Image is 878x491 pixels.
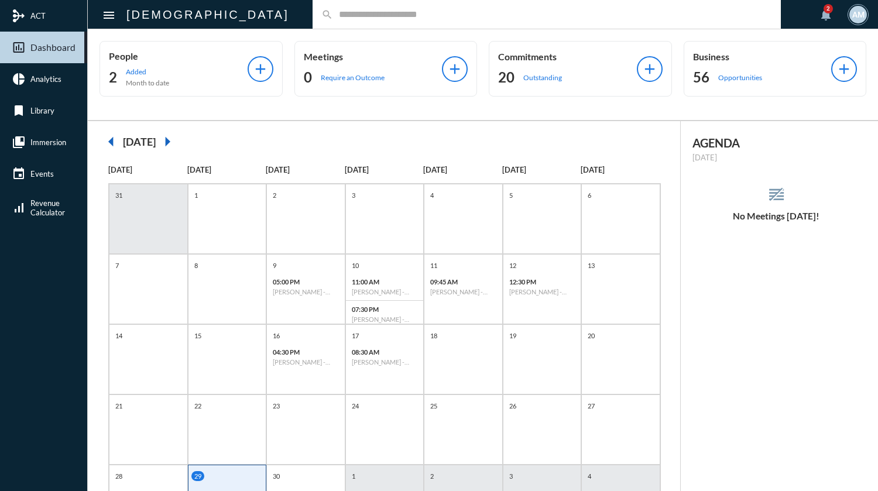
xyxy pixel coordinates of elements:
p: 25 [427,401,440,411]
p: Commitments [498,51,637,62]
p: 3 [349,190,358,200]
button: Toggle sidenav [97,3,121,26]
p: 3 [506,471,516,481]
h2: 20 [498,68,515,87]
p: 05:00 PM [273,278,339,286]
p: 7 [112,260,122,270]
h2: AGENDA [692,136,861,150]
p: 1 [191,190,201,200]
mat-icon: add [447,61,463,77]
mat-icon: notifications [819,8,833,22]
p: 11:00 AM [352,278,418,286]
p: Added [126,67,169,76]
h2: [DEMOGRAPHIC_DATA] [126,5,289,24]
h6: [PERSON_NAME] - Investment [509,288,575,296]
p: [DATE] [108,165,187,174]
span: Analytics [30,74,61,84]
mat-icon: signal_cellular_alt [12,201,26,215]
span: Revenue Calculator [30,198,65,217]
mat-icon: event [12,167,26,181]
p: 10 [349,260,362,270]
p: 12 [506,260,519,270]
p: 18 [427,331,440,341]
mat-icon: Side nav toggle icon [102,8,116,22]
p: 4 [585,471,594,481]
p: 14 [112,331,125,341]
p: Meetings [304,51,443,62]
p: 8 [191,260,201,270]
p: Require an Outcome [321,73,385,82]
p: 24 [349,401,362,411]
p: 30 [270,471,283,481]
mat-icon: mediation [12,9,26,23]
p: 07:30 PM [352,305,418,313]
p: 04:30 PM [273,348,339,356]
h2: 0 [304,68,312,87]
div: AM [849,6,867,23]
mat-icon: bookmark [12,104,26,118]
p: 31 [112,190,125,200]
mat-icon: search [321,9,333,20]
p: Month to date [126,78,169,87]
mat-icon: arrow_right [156,130,179,153]
mat-icon: insert_chart_outlined [12,40,26,54]
h6: [PERSON_NAME] - Review [352,315,418,323]
p: Business [693,51,832,62]
h2: [DATE] [123,135,156,148]
p: 15 [191,331,204,341]
p: [DATE] [423,165,502,174]
mat-icon: pie_chart [12,72,26,86]
p: 13 [585,260,598,270]
p: 1 [349,471,358,481]
p: 12:30 PM [509,278,575,286]
p: Opportunities [718,73,762,82]
h2: 2 [109,68,117,87]
p: 29 [191,471,204,481]
h6: [PERSON_NAME] - Philosophy I [273,358,339,366]
h6: [PERSON_NAME] - Review [352,288,418,296]
h6: [PERSON_NAME] - Fulfillment [352,358,418,366]
p: 5 [506,190,516,200]
mat-icon: add [836,61,852,77]
p: 11 [427,260,440,270]
p: [DATE] [581,165,660,174]
p: 08:30 AM [352,348,418,356]
p: [DATE] [187,165,266,174]
p: 4 [427,190,437,200]
h6: [PERSON_NAME] - Fulfillment [273,288,339,296]
p: [DATE] [266,165,345,174]
h5: No Meetings [DATE]! [681,211,873,221]
p: 23 [270,401,283,411]
p: 9 [270,260,279,270]
p: [DATE] [502,165,581,174]
p: 27 [585,401,598,411]
p: 6 [585,190,594,200]
p: 16 [270,331,283,341]
div: 2 [824,4,833,13]
p: 22 [191,401,204,411]
p: 19 [506,331,519,341]
p: 28 [112,471,125,481]
p: [DATE] [345,165,424,174]
mat-icon: arrow_left [100,130,123,153]
h2: 56 [693,68,709,87]
p: People [109,50,248,61]
h6: [PERSON_NAME] - Philosophy I [430,288,496,296]
span: Immersion [30,138,66,147]
span: Events [30,169,54,178]
mat-icon: collections_bookmark [12,135,26,149]
mat-icon: reorder [767,185,786,204]
span: Library [30,106,54,115]
p: [DATE] [692,153,861,162]
p: Outstanding [523,73,562,82]
p: 20 [585,331,598,341]
p: 17 [349,331,362,341]
mat-icon: add [252,61,269,77]
span: Dashboard [30,42,76,53]
p: 26 [506,401,519,411]
p: 2 [427,471,437,481]
p: 21 [112,401,125,411]
span: ACT [30,11,46,20]
p: 2 [270,190,279,200]
p: 09:45 AM [430,278,496,286]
